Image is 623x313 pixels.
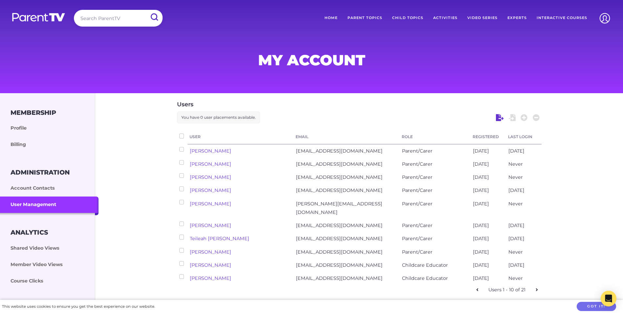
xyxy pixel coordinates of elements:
[296,201,382,215] span: [PERSON_NAME][EMAIL_ADDRESS][DOMAIN_NAME]
[343,10,387,26] a: Parent Topics
[402,133,468,140] a: Role
[190,174,231,180] a: [PERSON_NAME]
[74,10,163,27] input: Search ParentTV
[521,114,528,122] a: Add a new user
[177,100,542,109] h4: Users
[509,114,516,122] a: Import Users
[190,187,231,193] a: [PERSON_NAME]
[473,262,489,268] span: [DATE]
[296,222,383,228] span: [EMAIL_ADDRESS][DOMAIN_NAME]
[296,174,383,180] span: [EMAIL_ADDRESS][DOMAIN_NAME]
[496,114,504,122] a: Export Users
[533,114,540,122] a: Delete selected users
[473,174,489,180] span: [DATE]
[402,222,433,228] span: Parent/Carer
[190,262,231,268] a: [PERSON_NAME]
[153,53,470,67] h1: My Account
[387,10,428,26] a: Child Topics
[190,249,231,255] a: [PERSON_NAME]
[473,249,489,255] span: [DATE]
[296,133,398,140] a: Email
[508,161,523,167] span: Never
[601,291,616,306] div: Open Intercom Messenger
[177,112,260,123] p: You have 0 user placements available.
[508,249,523,255] span: Never
[11,169,70,176] h3: Administration
[11,12,66,22] img: parenttv-logo-white.4c85aaf.svg
[402,187,433,193] span: Parent/Carer
[296,275,383,281] span: [EMAIL_ADDRESS][DOMAIN_NAME]
[296,249,383,255] span: [EMAIL_ADDRESS][DOMAIN_NAME]
[508,133,540,140] a: Last Login
[462,10,502,26] a: Video Series
[596,10,613,27] img: Account
[190,161,231,167] a: [PERSON_NAME]
[402,148,433,154] span: Parent/Carer
[145,10,163,25] input: Submit
[508,275,523,281] span: Never
[190,275,231,281] a: [PERSON_NAME]
[508,174,523,180] span: Never
[502,10,532,26] a: Experts
[508,222,524,228] span: [DATE]
[508,236,524,241] span: [DATE]
[190,148,231,154] a: [PERSON_NAME]
[473,187,489,193] span: [DATE]
[190,222,231,228] a: [PERSON_NAME]
[473,148,489,154] span: [DATE]
[402,262,448,268] span: Childcare Educator
[473,133,504,140] a: Registered
[296,236,383,241] span: [EMAIL_ADDRESS][DOMAIN_NAME]
[402,201,433,207] span: Parent/Carer
[473,222,489,228] span: [DATE]
[473,161,489,167] span: [DATE]
[473,275,489,281] span: [DATE]
[320,10,343,26] a: Home
[532,10,592,26] a: Interactive Courses
[189,133,292,140] a: User
[508,201,523,207] span: Never
[11,109,56,116] h3: Membership
[190,201,231,207] a: [PERSON_NAME]
[508,262,524,268] span: [DATE]
[473,236,489,241] span: [DATE]
[296,187,383,193] span: [EMAIL_ADDRESS][DOMAIN_NAME]
[402,275,448,281] span: Childcare Educator
[296,148,383,154] span: [EMAIL_ADDRESS][DOMAIN_NAME]
[296,262,383,268] span: [EMAIL_ADDRESS][DOMAIN_NAME]
[190,236,249,241] a: Teileah [PERSON_NAME]
[473,201,489,207] span: [DATE]
[508,187,524,193] span: [DATE]
[428,10,462,26] a: Activities
[402,236,433,241] span: Parent/Carer
[508,148,524,154] span: [DATE]
[2,303,155,310] div: This website uses cookies to ensure you get the best experience on our website.
[402,161,433,167] span: Parent/Carer
[402,249,433,255] span: Parent/Carer
[483,286,531,294] div: Users 1 - 10 of 21
[11,229,48,236] h3: Analytics
[402,174,433,180] span: Parent/Carer
[296,161,383,167] span: [EMAIL_ADDRESS][DOMAIN_NAME]
[577,302,616,311] button: Got it!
